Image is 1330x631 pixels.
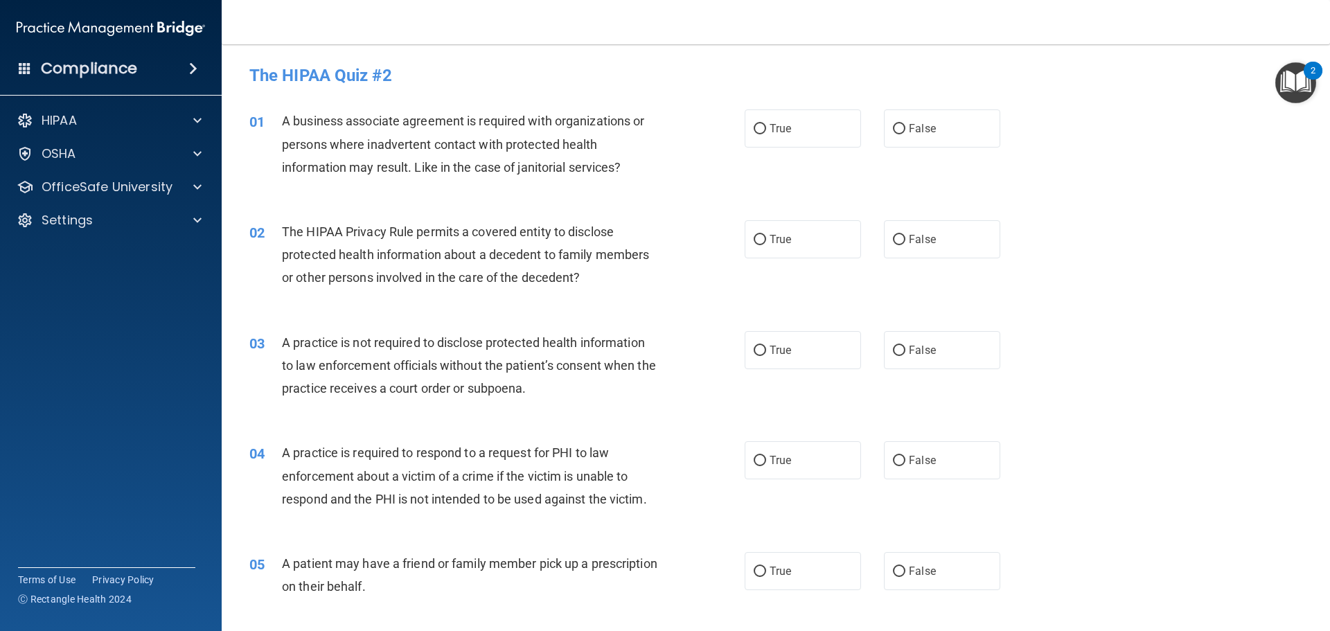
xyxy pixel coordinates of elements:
[17,145,202,162] a: OSHA
[770,344,791,357] span: True
[42,179,172,195] p: OfficeSafe University
[249,224,265,241] span: 02
[1311,71,1315,89] div: 2
[893,456,905,466] input: False
[893,567,905,577] input: False
[249,335,265,352] span: 03
[754,235,766,245] input: True
[18,592,132,606] span: Ⓒ Rectangle Health 2024
[249,445,265,462] span: 04
[42,145,76,162] p: OSHA
[17,212,202,229] a: Settings
[770,454,791,467] span: True
[754,567,766,577] input: True
[249,556,265,573] span: 05
[754,346,766,356] input: True
[754,456,766,466] input: True
[909,565,936,578] span: False
[909,344,936,357] span: False
[770,565,791,578] span: True
[282,114,644,174] span: A business associate agreement is required with organizations or persons where inadvertent contac...
[42,212,93,229] p: Settings
[41,59,137,78] h4: Compliance
[1275,62,1316,103] button: Open Resource Center, 2 new notifications
[893,346,905,356] input: False
[909,454,936,467] span: False
[249,114,265,130] span: 01
[282,556,657,594] span: A patient may have a friend or family member pick up a prescription on their behalf.
[18,573,76,587] a: Terms of Use
[909,122,936,135] span: False
[92,573,154,587] a: Privacy Policy
[893,124,905,134] input: False
[17,112,202,129] a: HIPAA
[42,112,77,129] p: HIPAA
[282,445,647,506] span: A practice is required to respond to a request for PHI to law enforcement about a victim of a cri...
[17,179,202,195] a: OfficeSafe University
[249,66,1302,85] h4: The HIPAA Quiz #2
[17,15,205,42] img: PMB logo
[770,233,791,246] span: True
[282,224,649,285] span: The HIPAA Privacy Rule permits a covered entity to disclose protected health information about a ...
[754,124,766,134] input: True
[282,335,656,396] span: A practice is not required to disclose protected health information to law enforcement officials ...
[909,233,936,246] span: False
[770,122,791,135] span: True
[893,235,905,245] input: False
